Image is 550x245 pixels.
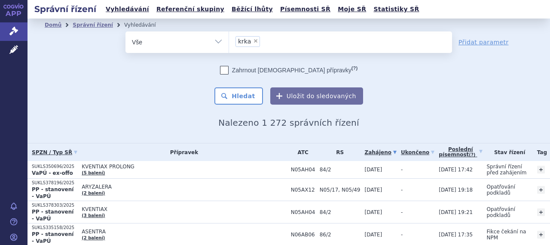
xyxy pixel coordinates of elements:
[32,231,73,244] strong: PP - stanovení - VaPÚ
[32,186,73,199] strong: PP - stanovení - VaPÚ
[103,3,152,15] a: Vyhledávání
[401,146,434,158] a: Ukončeno
[27,3,103,15] h2: Správní řízení
[291,167,315,173] span: N05AH04
[315,143,361,161] th: RS
[439,209,473,215] span: [DATE] 19:21
[364,167,382,173] span: [DATE]
[487,164,527,176] span: Správní řízení před zahájením
[320,232,361,238] span: 86/2
[320,167,361,173] span: 84/2
[124,19,167,31] li: Vyhledávání
[439,167,473,173] span: [DATE] 17:42
[537,166,545,174] a: +
[439,143,482,161] a: Poslednípísemnost(?)
[537,186,545,194] a: +
[82,164,287,170] span: KVENTIAX PROLONG
[537,208,545,216] a: +
[218,118,359,128] span: Nalezeno 1 272 správních řízení
[82,171,105,175] a: (5 balení)
[458,38,509,47] a: Přidat parametr
[439,232,473,238] span: [DATE] 17:35
[73,22,113,28] a: Správní řízení
[32,209,73,222] strong: PP - stanovení - VaPÚ
[32,225,77,231] p: SUKLS335158/2025
[371,3,422,15] a: Statistiky SŘ
[229,3,275,15] a: Běžící lhůty
[291,232,315,238] span: N06AB06
[77,143,287,161] th: Přípravek
[487,184,516,196] span: Opatřování podkladů
[32,180,77,186] p: SUKLS378196/2025
[401,232,403,238] span: -
[270,87,363,105] button: Uložit do sledovaných
[364,232,382,238] span: [DATE]
[320,187,361,193] span: N05/17, N05/49
[291,187,315,193] span: N05AX12
[483,143,533,161] th: Stav řízení
[82,236,105,240] a: (2 balení)
[220,66,357,74] label: Zahrnout [DEMOGRAPHIC_DATA] přípravky
[335,3,369,15] a: Moje SŘ
[82,184,287,190] span: ARYZALERA
[401,167,403,173] span: -
[154,3,227,15] a: Referenční skupiny
[401,209,403,215] span: -
[533,143,547,161] th: Tag
[320,209,361,215] span: 84/2
[82,229,287,235] span: ASENTRA
[32,170,73,176] strong: VaPÚ - ex-offo
[364,187,382,193] span: [DATE]
[214,87,263,105] button: Hledat
[287,143,315,161] th: ATC
[82,206,287,212] span: KVENTIAX
[32,146,77,158] a: SPZN / Typ SŘ
[253,38,258,43] span: ×
[82,213,105,218] a: (3 balení)
[487,206,516,218] span: Opatřování podkladů
[439,187,473,193] span: [DATE] 19:18
[32,202,77,208] p: SUKLS378303/2025
[291,209,315,215] span: N05AH04
[401,187,403,193] span: -
[278,3,333,15] a: Písemnosti SŘ
[537,231,545,239] a: +
[32,164,77,170] p: SUKLS350696/2025
[45,22,61,28] a: Domů
[238,38,251,44] span: krka
[487,229,526,241] span: Fikce čekání na NPM
[469,152,475,158] abbr: (?)
[364,209,382,215] span: [DATE]
[351,65,357,71] abbr: (?)
[82,191,105,195] a: (2 balení)
[364,146,396,158] a: Zahájeno
[263,36,267,47] input: krka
